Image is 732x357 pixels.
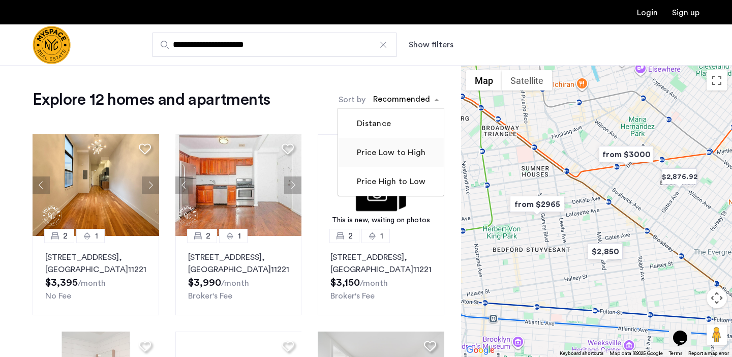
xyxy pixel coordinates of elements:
a: 21[STREET_ADDRESS], [GEOGRAPHIC_DATA]11221Broker's Fee [175,236,302,315]
div: from $2965 [506,193,568,216]
img: d0e56a97-1207-423d-8c07-3ef98b21e305_638906185507542700.jpeg [33,134,159,236]
div: from $3000 [595,143,657,166]
span: No Fee [45,292,71,300]
h1: Explore 12 homes and apartments [33,90,270,110]
button: Show satellite imagery [502,70,552,91]
img: Google [464,344,497,357]
sub: /month [221,279,249,287]
button: Previous apartment [175,176,193,194]
span: 2 [348,230,353,242]
button: Drag Pegman onto the map to open Street View [707,324,727,345]
span: 2 [206,230,210,242]
label: Distance [355,117,391,130]
span: $3,990 [188,278,221,288]
a: 21[STREET_ADDRESS], [GEOGRAPHIC_DATA]11221No Fee [33,236,159,315]
button: Show street map [466,70,502,91]
span: $3,395 [45,278,78,288]
a: Open this area in Google Maps (opens a new window) [464,344,497,357]
span: Map data ©2025 Google [609,351,663,356]
span: Broker's Fee [188,292,232,300]
button: Show or hide filters [409,39,453,51]
input: Apartment Search [152,33,396,57]
button: Keyboard shortcuts [560,350,603,357]
img: logo [33,26,71,64]
span: $3,150 [330,278,360,288]
a: Login [637,9,658,17]
sub: /month [78,279,106,287]
a: 21[STREET_ADDRESS], [GEOGRAPHIC_DATA]11221Broker's Fee [318,236,444,315]
ng-select: sort-apartment [368,91,444,109]
span: 2 [63,230,68,242]
label: Price High to Low [355,175,425,188]
p: [STREET_ADDRESS] 11221 [45,251,146,276]
a: Terms (opens in new tab) [669,350,682,357]
span: 1 [95,230,98,242]
button: Previous apartment [33,176,50,194]
label: Price Low to High [355,146,425,159]
div: $2,876.92 [658,165,701,188]
ng-dropdown-panel: Options list [338,108,444,196]
iframe: chat widget [669,316,701,347]
span: Broker's Fee [330,292,375,300]
a: Report a map error [688,350,729,357]
span: 1 [238,230,241,242]
span: 1 [380,230,383,242]
div: Recommended [372,93,430,108]
button: Next apartment [284,176,301,194]
img: 2.gif [318,134,444,236]
a: Registration [672,9,699,17]
div: $2,850 [584,240,627,263]
button: Map camera controls [707,288,727,308]
label: Sort by [339,94,365,106]
a: Cazamio Logo [33,26,71,64]
div: This is new, waiting on photos [323,215,439,226]
a: This is new, waiting on photos [318,134,444,236]
button: Toggle fullscreen view [707,70,727,91]
button: Next apartment [142,176,159,194]
sub: /month [360,279,388,287]
p: [STREET_ADDRESS] 11221 [330,251,432,276]
img: 8515455b-be52-4141-8a40-4c35d33cf98b_638720400876696212.jpeg [175,134,302,236]
p: [STREET_ADDRESS] 11221 [188,251,289,276]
